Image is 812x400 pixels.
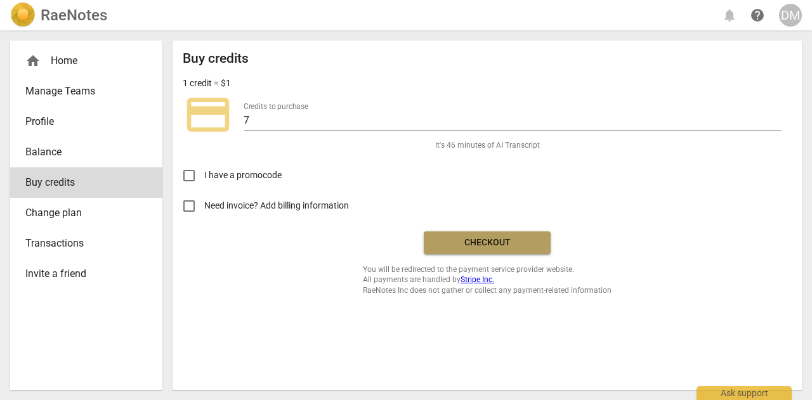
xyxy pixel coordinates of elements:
h2: Buy credits [183,51,249,67]
a: Profile [10,106,162,137]
a: LogoRaeNotes [10,3,107,28]
div: Home [25,53,137,68]
a: Invite a friend [10,259,162,289]
button: DM [779,4,802,27]
span: home [25,53,41,68]
span: You will be redirected to the payment service provider website. All payments are handled by RaeNo... [363,264,612,296]
span: Buy credits [25,175,137,190]
a: Change plan [10,198,162,228]
span: Profile [25,114,137,129]
h2: RaeNotes [41,6,107,24]
span: credit_card [183,89,233,140]
span: I have a promocode [204,169,282,182]
span: Checkout [434,236,540,249]
button: Checkout [424,231,551,254]
span: Transactions [25,236,137,251]
span: Manage Teams [25,84,137,99]
img: Logo [10,3,36,28]
a: Manage Teams [10,76,162,106]
span: help [750,8,765,23]
div: Ask support [697,386,792,400]
span: Invite a friend [25,266,137,281]
a: Transactions [10,228,162,259]
span: It's 46 minutes of AI Transcript [435,140,540,151]
a: Stripe Inc. [461,275,494,284]
span: Balance [25,145,137,160]
label: Credits to purchase [244,103,308,110]
span: Change plan [25,205,137,221]
span: Need invoice? Add billing information [204,199,351,212]
a: Balance [10,137,162,167]
p: 1 credit = $1 [183,77,231,90]
div: Home [10,46,162,76]
a: Buy credits [10,167,162,198]
a: Help [746,4,769,27]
